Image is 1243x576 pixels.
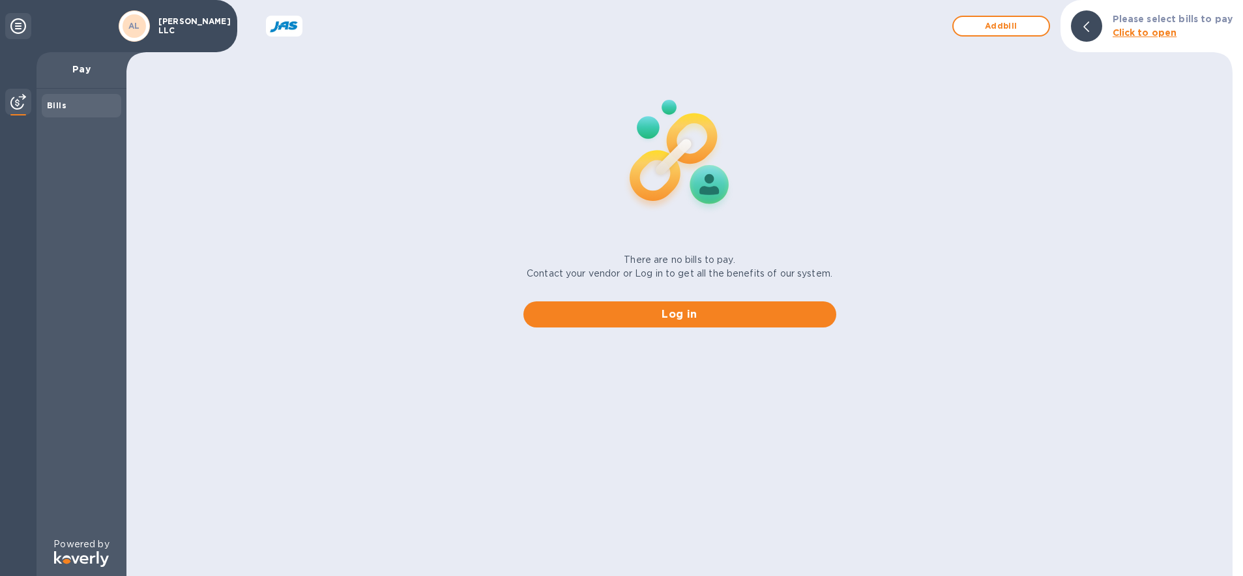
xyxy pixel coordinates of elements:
b: Click to open [1113,27,1177,38]
b: Bills [47,100,66,110]
span: Log in [534,307,826,322]
img: Logo [54,551,109,567]
button: Log in [523,301,836,327]
p: There are no bills to pay. Contact your vendor or Log in to get all the benefits of our system. [527,253,832,280]
p: [PERSON_NAME] LLC [158,17,224,35]
button: Addbill [952,16,1050,37]
p: Powered by [53,538,109,551]
span: Add bill [964,18,1038,34]
p: Pay [47,63,116,76]
b: Please select bills to pay [1113,14,1233,24]
b: AL [128,21,140,31]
